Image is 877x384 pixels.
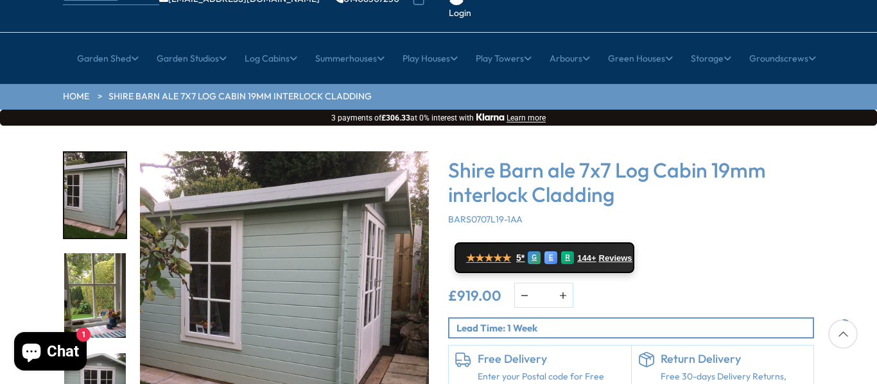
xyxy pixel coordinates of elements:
div: 2 / 11 [63,252,127,340]
a: Play Houses [403,42,458,74]
p: Lead Time: 1 Week [456,321,813,335]
a: Groundscrews [749,42,816,74]
a: Garden Studios [157,42,227,74]
div: E [544,251,557,264]
a: ★★★★★ 5* G E R 144+ Reviews [455,242,634,273]
h6: Return Delivery [661,352,808,366]
div: R [561,251,574,264]
a: Login [449,7,471,20]
div: 1 / 11 [63,151,127,239]
a: Log Cabins [245,42,297,74]
a: Shire Barn ale 7x7 Log Cabin 19mm interlock Cladding [109,90,372,103]
img: Barnsdale_3_4855ff5d-416b-49fb-b135-f2c42e7340e7_200x200.jpg [64,253,126,338]
span: BARS0707L19-1AA [448,213,523,225]
a: Play Towers [476,42,532,74]
span: 144+ [577,253,596,263]
a: Garden Shed [77,42,139,74]
a: Storage [691,42,731,74]
span: ★★★★★ [466,252,511,264]
a: HOME [63,90,89,103]
img: Barnsdale_2_cea6fa23-7322-4614-ab76-fb9754416e1c_200x200.jpg [64,153,126,238]
a: Green Houses [608,42,673,74]
a: Arbours [550,42,590,74]
div: G [528,251,541,264]
ins: £919.00 [448,288,501,303]
h3: Shire Barn ale 7x7 Log Cabin 19mm interlock Cladding [448,158,814,207]
span: Reviews [599,253,632,263]
inbox-online-store-chat: Shopify online store chat [10,332,91,374]
h6: Free Delivery [478,352,625,366]
a: Summerhouses [315,42,385,74]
